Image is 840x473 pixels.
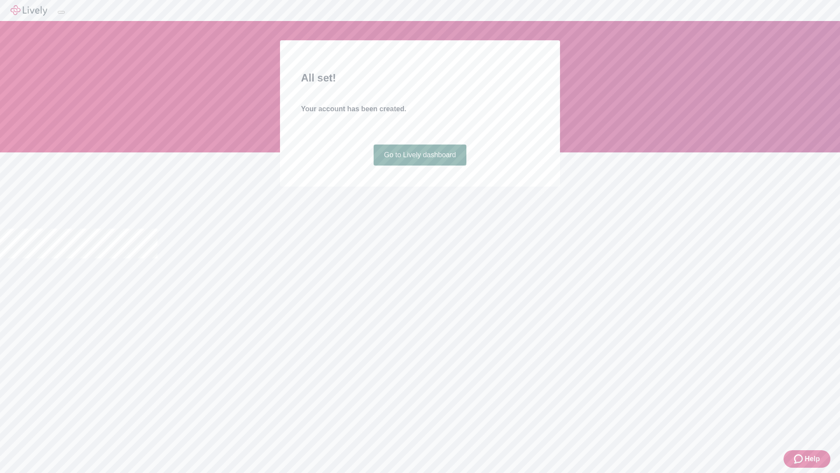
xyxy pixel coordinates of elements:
[58,11,65,14] button: Log out
[10,5,47,16] img: Lively
[301,70,539,86] h2: All set!
[301,104,539,114] h4: Your account has been created.
[794,454,805,464] svg: Zendesk support icon
[374,145,467,166] a: Go to Lively dashboard
[784,450,830,468] button: Zendesk support iconHelp
[805,454,820,464] span: Help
